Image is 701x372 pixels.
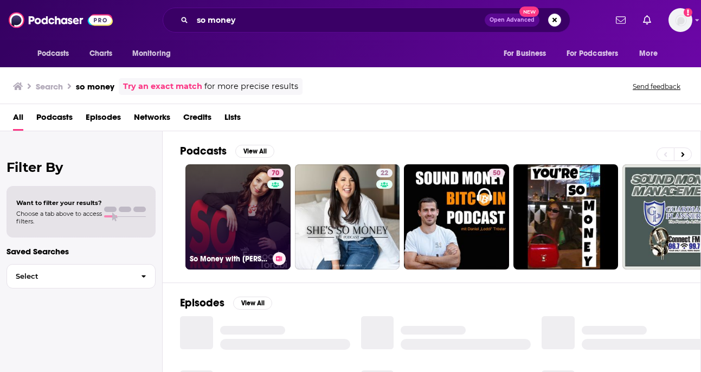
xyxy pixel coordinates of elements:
span: Podcasts [37,46,69,61]
p: Saved Searches [7,246,156,256]
span: For Podcasters [567,46,619,61]
button: open menu [30,43,83,64]
button: open menu [496,43,560,64]
h3: So Money with [PERSON_NAME] [190,254,268,264]
a: Try an exact match [123,80,202,93]
span: 22 [381,168,388,179]
a: Podcasts [36,108,73,131]
img: Podchaser - Follow, Share and Rate Podcasts [9,10,113,30]
a: Credits [183,108,211,131]
input: Search podcasts, credits, & more... [192,11,485,29]
a: Episodes [86,108,121,131]
button: View All [235,145,274,158]
button: Open AdvancedNew [485,14,539,27]
span: Choose a tab above to access filters. [16,210,102,225]
span: More [639,46,658,61]
h2: Podcasts [180,144,227,158]
a: 22 [295,164,400,270]
div: Search podcasts, credits, & more... [163,8,570,33]
span: Select [7,273,132,280]
img: User Profile [668,8,692,32]
a: PodcastsView All [180,144,274,158]
span: Charts [89,46,113,61]
span: Open Advanced [490,17,535,23]
span: 50 [493,168,500,179]
span: for more precise results [204,80,298,93]
a: All [13,108,23,131]
a: Show notifications dropdown [612,11,630,29]
h3: Search [36,81,63,92]
h2: Episodes [180,296,224,310]
svg: Add a profile image [684,8,692,17]
span: 70 [272,168,279,179]
h3: so money [76,81,114,92]
button: open menu [125,43,185,64]
button: Show profile menu [668,8,692,32]
a: 50 [488,169,505,177]
a: EpisodesView All [180,296,272,310]
button: Send feedback [629,82,684,91]
button: Select [7,264,156,288]
button: open menu [559,43,634,64]
a: Lists [224,108,241,131]
a: Networks [134,108,170,131]
a: Show notifications dropdown [639,11,655,29]
span: Want to filter your results? [16,199,102,207]
span: Logged in as dkcmediatechnyc [668,8,692,32]
span: Monitoring [132,46,171,61]
a: 70 [267,169,284,177]
span: For Business [504,46,546,61]
a: Charts [82,43,119,64]
a: 22 [376,169,393,177]
a: 50 [404,164,509,270]
h2: Filter By [7,159,156,175]
button: View All [233,297,272,310]
a: 70So Money with [PERSON_NAME] [185,164,291,270]
span: New [519,7,539,17]
button: open menu [632,43,671,64]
